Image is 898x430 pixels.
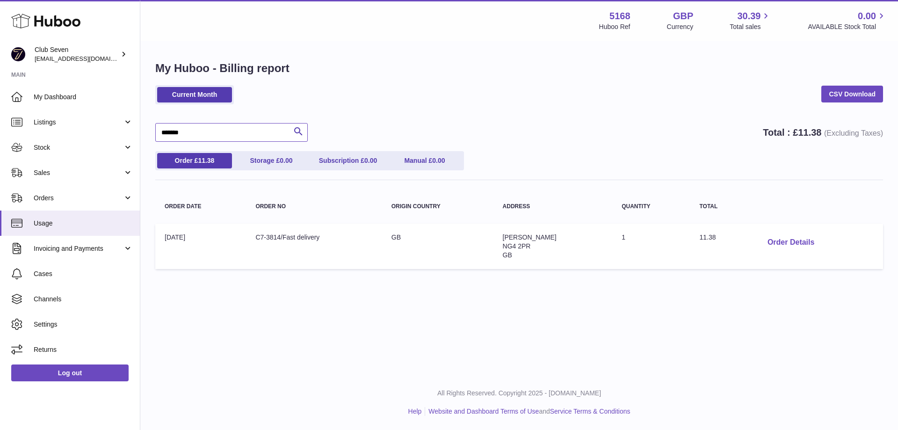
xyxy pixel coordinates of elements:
[550,408,630,415] a: Service Terms & Conditions
[34,168,123,177] span: Sales
[503,251,512,259] span: GB
[599,22,630,31] div: Huboo Ref
[432,157,445,164] span: 0.00
[387,153,462,168] a: Manual £0.00
[808,10,887,31] a: 0.00 AVAILABLE Stock Total
[35,55,138,62] span: [EMAIL_ADDRESS][DOMAIN_NAME]
[34,320,133,329] span: Settings
[690,194,750,219] th: Total
[34,219,133,228] span: Usage
[612,224,690,269] td: 1
[382,224,493,269] td: GB
[737,10,760,22] span: 30.39
[34,295,133,304] span: Channels
[425,407,630,416] li: and
[11,364,129,381] a: Log out
[760,233,822,252] button: Order Details
[364,157,377,164] span: 0.00
[382,194,493,219] th: Origin Country
[699,233,716,241] span: 11.38
[155,194,246,219] th: Order Date
[311,153,385,168] a: Subscription £0.00
[157,153,232,168] a: Order £11.38
[730,22,771,31] span: Total sales
[34,244,123,253] span: Invoicing and Payments
[730,10,771,31] a: 30.39 Total sales
[503,233,557,241] span: [PERSON_NAME]
[798,127,821,138] span: 11.38
[11,47,25,61] img: info@wearclubseven.com
[763,127,883,138] strong: Total : £
[34,345,133,354] span: Returns
[503,242,531,250] span: NG4 2PR
[821,86,883,102] a: CSV Download
[148,389,891,398] p: All Rights Reserved. Copyright 2025 - [DOMAIN_NAME]
[824,129,883,137] span: (Excluding Taxes)
[246,224,382,269] td: C7-3814/Fast delivery
[609,10,630,22] strong: 5168
[280,157,292,164] span: 0.00
[667,22,694,31] div: Currency
[34,143,123,152] span: Stock
[493,194,613,219] th: Address
[428,408,539,415] a: Website and Dashboard Terms of Use
[858,10,876,22] span: 0.00
[155,61,883,76] h1: My Huboo - Billing report
[34,118,123,127] span: Listings
[155,224,246,269] td: [DATE]
[35,45,119,63] div: Club Seven
[34,270,133,278] span: Cases
[408,408,422,415] a: Help
[198,157,214,164] span: 11.38
[34,194,123,203] span: Orders
[234,153,309,168] a: Storage £0.00
[246,194,382,219] th: Order no
[157,87,232,102] a: Current Month
[673,10,693,22] strong: GBP
[808,22,887,31] span: AVAILABLE Stock Total
[612,194,690,219] th: Quantity
[34,93,133,102] span: My Dashboard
